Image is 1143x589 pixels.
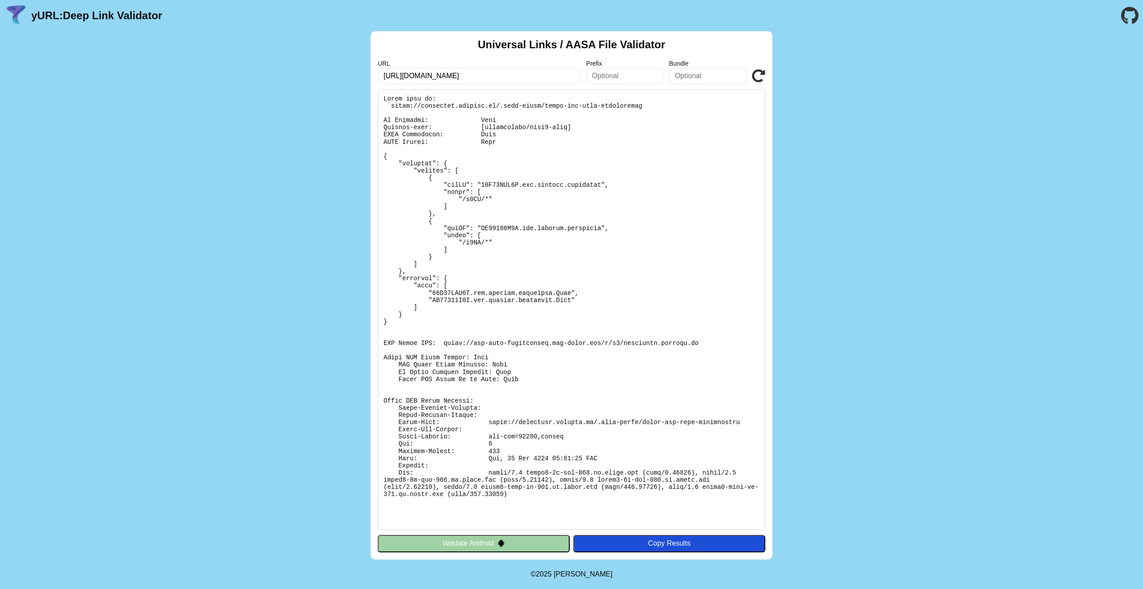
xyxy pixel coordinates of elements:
label: Prefix [586,60,664,67]
img: droidIcon.svg [497,539,505,547]
input: Required [378,68,581,84]
pre: Lorem ipsu do: sitam://consectet.adipisc.el/.sedd-eiusm/tempo-inc-utla-etdoloremag Al Enimadmi: V... [378,89,765,530]
button: Validate Android [378,535,570,552]
button: Copy Results [573,535,765,552]
input: Optional [586,68,664,84]
label: URL [378,60,581,67]
span: 2025 [536,570,552,578]
a: yURL:Deep Link Validator [31,9,162,22]
input: Optional [669,68,747,84]
img: yURL Logo [4,4,28,27]
a: Michael Ibragimchayev's Personal Site [554,570,613,578]
footer: © [530,560,612,589]
div: Copy Results [578,539,761,547]
label: Bundle [669,60,747,67]
h2: Universal Links / AASA File Validator [478,38,665,51]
